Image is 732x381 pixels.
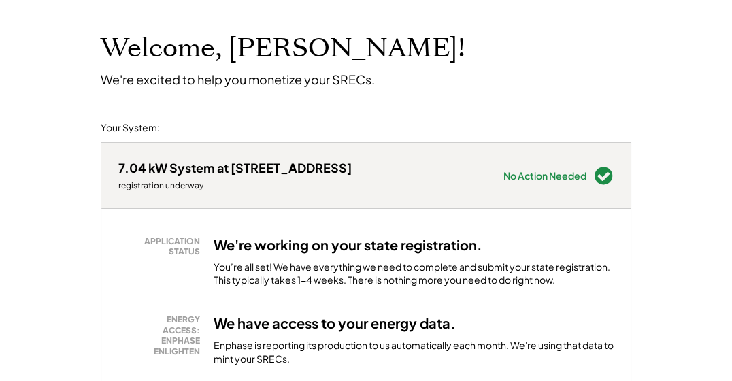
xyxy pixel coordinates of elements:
div: APPLICATION STATUS [125,236,200,257]
div: Your System: [101,121,160,135]
div: We're excited to help you monetize your SRECs. [101,71,375,87]
div: ENERGY ACCESS: ENPHASE ENLIGHTEN [125,314,200,357]
h3: We have access to your energy data. [214,314,456,332]
h3: We're working on your state registration. [214,236,482,254]
div: No Action Needed [503,171,586,180]
div: registration underway [118,180,352,191]
div: Enphase is reporting its production to us automatically each month. We're using that data to mint... [214,339,614,365]
h1: Welcome, [PERSON_NAME]! [101,33,465,65]
div: 7.04 kW System at [STREET_ADDRESS] [118,160,352,176]
div: You’re all set! We have everything we need to complete and submit your state registration. This t... [214,261,614,287]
